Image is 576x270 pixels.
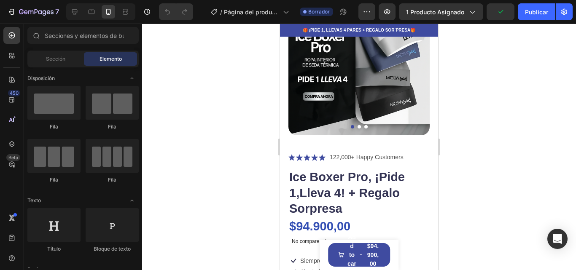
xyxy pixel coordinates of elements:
[47,246,61,252] font: Título
[20,244,90,252] p: Ajuste firme sin incomodar
[1,3,157,10] p: 🎁 ¡PIDE 1, LLEVAS 4 PARES + REGALO SOR´PRESA🎁
[220,8,222,16] font: /
[224,8,278,24] font: Página del producto - [DATE] 05:41:20
[8,194,150,212] div: $94.900,00
[399,3,483,20] button: 1 producto asignado
[50,129,124,138] p: 122,000+ Happy Customers
[55,8,59,16] font: 7
[94,246,131,252] font: Bloque de texto
[27,27,139,44] input: Secciones y elementos de búsqueda
[86,217,100,246] div: $94.900,00
[125,72,139,85] span: Abrir palanca
[50,176,58,183] font: Fila
[3,3,63,20] button: 7
[547,229,568,249] div: Abrir Intercom Messenger
[12,215,146,220] p: No compare price
[50,123,58,130] font: Fila
[100,56,122,62] font: Elemento
[280,24,438,270] iframe: Área de diseño
[78,102,81,105] button: Dot
[308,8,330,15] font: Borrador
[67,209,77,254] div: Add to cart
[46,56,65,62] font: Sección
[518,3,555,20] button: Publicar
[8,155,18,160] font: Beta
[406,8,464,16] font: 1 producto asignado
[20,233,100,241] p: Siempre fresco, nunca sudado
[27,75,55,81] font: Disposición
[84,102,88,105] button: Dot
[71,102,74,105] button: Dot
[125,194,139,207] span: Abrir palanca
[108,123,116,130] font: Fila
[8,145,150,194] h1: Ice Boxer Pro, ¡Pide 1,Lleva 4! + Regalo Sorpresa
[159,3,193,20] div: Deshacer/Rehacer
[525,8,548,16] font: Publicar
[10,90,19,96] font: 450
[27,197,41,203] font: Texto
[108,176,116,183] font: Fila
